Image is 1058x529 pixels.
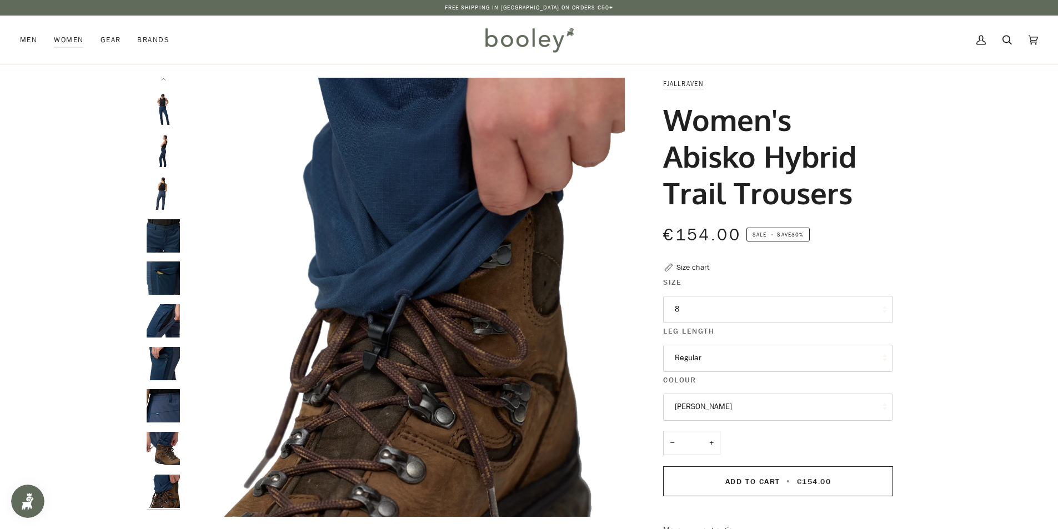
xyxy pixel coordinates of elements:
[20,34,37,46] span: Men
[663,431,720,456] input: Quantity
[20,16,46,64] a: Men
[147,475,180,508] img: Fjallraven Women's Abisko Hybrid Trail Trousers - Booley Galway
[11,485,44,518] iframe: Button to open loyalty program pop-up
[147,304,180,337] img: Fjallraven Women's Abisko Hybrid Trail Trousers - Booley Galway
[129,16,178,64] a: Brands
[663,431,681,456] button: −
[137,34,169,46] span: Brands
[54,34,83,46] span: Women
[663,296,893,323] button: 8
[147,389,180,422] img: Fjallraven Women's Abisko Hybrid Trail Trousers - Booley Galway
[147,177,180,210] img: Fjallraven Women's Abisko Hybrid Trail Trousers - Booley Galway
[92,16,129,64] a: Gear
[147,432,180,465] img: Fjallraven Women's Abisko Hybrid Trail Trousers - Booley Galway
[663,79,704,88] a: Fjallraven
[185,78,625,517] div: Fjallraven Women's Abisko Hybrid Trail Trousers - Booley Galway
[725,476,780,487] span: Add to Cart
[663,325,714,337] span: Leg Length
[663,101,885,211] h1: Women's Abisko Hybrid Trail Trousers
[753,230,766,239] span: Sale
[185,78,625,517] img: Fjallraven Women&#39;s Abisko Hybrid Trail Trousers - Booley Galway
[663,394,893,421] button: [PERSON_NAME]
[703,431,720,456] button: +
[663,224,741,246] span: €154.00
[663,374,696,386] span: Colour
[46,16,92,64] a: Women
[147,261,180,295] img: Fjallraven Women's Abisko Hybrid Trail Trousers - Booley Galway
[663,466,893,496] button: Add to Cart • €154.00
[791,230,804,239] span: 30%
[147,92,180,125] img: Fjallraven Women's Abisko Hybrid Trail Trousers - Booley Galway
[663,345,893,372] button: Regular
[480,24,578,56] img: Booley
[783,476,794,487] span: •
[746,228,810,242] span: Save
[445,3,614,12] p: Free Shipping in [GEOGRAPHIC_DATA] on Orders €50+
[663,276,681,288] span: Size
[101,34,121,46] span: Gear
[797,476,831,487] span: €154.00
[676,261,709,273] div: Size chart
[147,134,180,167] img: Fjallraven Women's Abisko Hybrid Trail Trousers - Booley Galway
[147,219,180,253] img: Fjallraven Women's Abisko Hybrid Trail Trousers - Booley Galway
[147,347,180,380] img: Fjallraven Women's Abisko Hybrid Trail Trousers - Booley Galway
[768,230,777,239] em: •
